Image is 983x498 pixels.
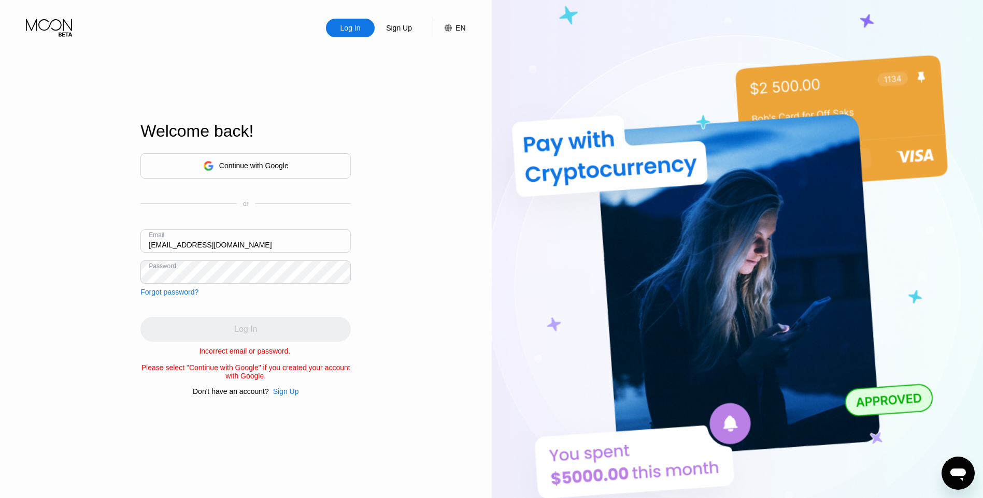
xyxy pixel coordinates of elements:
[140,122,351,141] div: Welcome back!
[149,262,176,270] div: Password
[434,19,465,37] div: EN
[149,231,164,239] div: Email
[193,387,269,396] div: Don't have an account?
[219,162,289,170] div: Continue with Google
[326,19,375,37] div: Log In
[140,347,351,380] div: Incorrect email or password. Please select "Continue with Google" if you created your account wit...
[243,200,249,208] div: or
[942,457,975,490] iframe: Button to launch messaging window
[273,387,299,396] div: Sign Up
[140,153,351,179] div: Continue with Google
[269,387,299,396] div: Sign Up
[140,288,198,296] div: Forgot password?
[339,23,362,33] div: Log In
[385,23,413,33] div: Sign Up
[375,19,423,37] div: Sign Up
[455,24,465,32] div: EN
